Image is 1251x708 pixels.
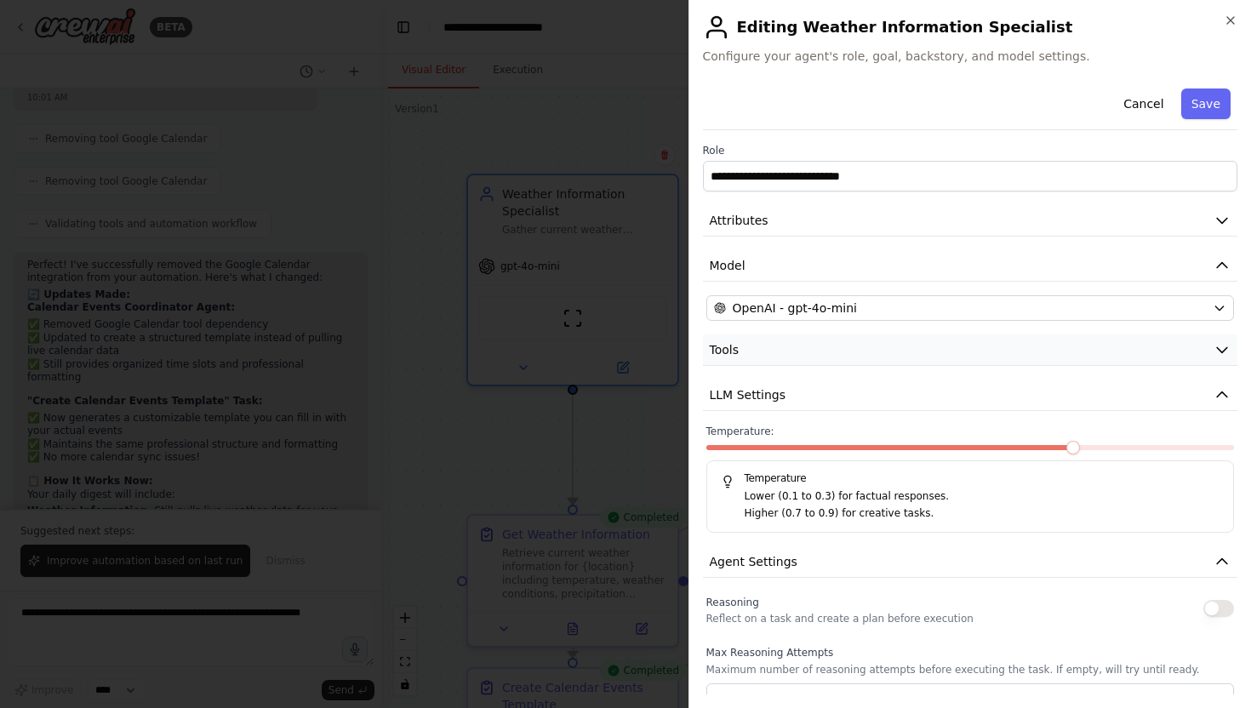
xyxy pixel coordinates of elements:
[703,380,1238,411] button: LLM Settings
[703,334,1238,366] button: Tools
[706,425,774,438] span: Temperature:
[703,546,1238,578] button: Agent Settings
[703,250,1238,282] button: Model
[710,341,740,358] span: Tools
[733,300,857,317] span: OpenAI - gpt-4o-mini
[706,612,974,625] p: Reflect on a task and create a plan before execution
[706,597,759,608] span: Reasoning
[710,212,768,229] span: Attributes
[710,386,786,403] span: LLM Settings
[706,663,1235,677] p: Maximum number of reasoning attempts before executing the task. If empty, will try until ready.
[1113,88,1174,119] button: Cancel
[721,471,1220,485] h5: Temperature
[703,14,1238,41] h2: Editing Weather Information Specialist
[703,205,1238,237] button: Attributes
[703,144,1238,157] label: Role
[706,646,1235,659] label: Max Reasoning Attempts
[710,553,797,570] span: Agent Settings
[745,488,1220,505] p: Lower (0.1 to 0.3) for factual responses.
[706,295,1235,321] button: OpenAI - gpt-4o-mini
[1181,88,1231,119] button: Save
[745,505,1220,522] p: Higher (0.7 to 0.9) for creative tasks.
[710,257,745,274] span: Model
[703,48,1238,65] span: Configure your agent's role, goal, backstory, and model settings.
